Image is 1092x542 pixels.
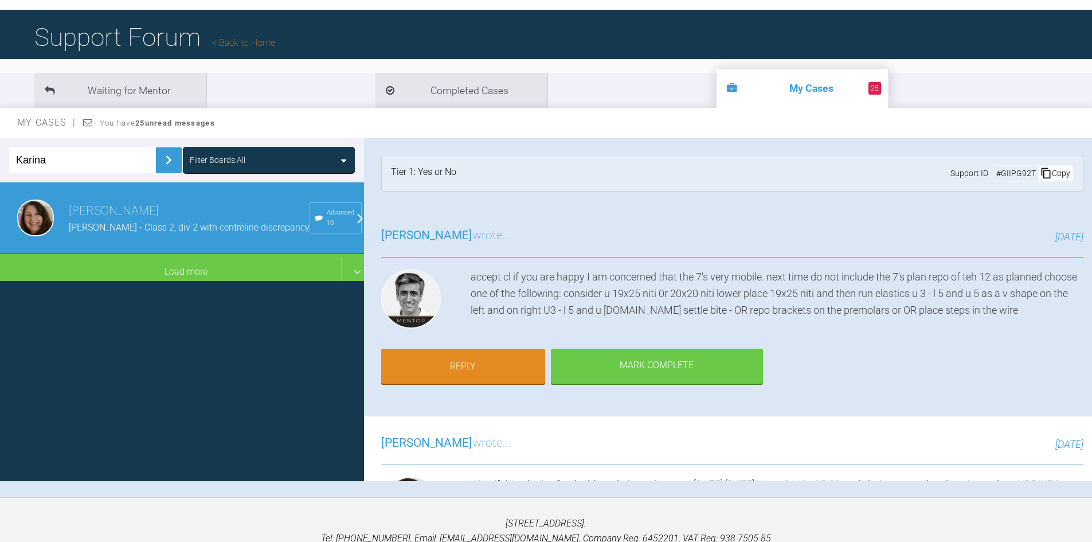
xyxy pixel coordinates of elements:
[1055,438,1083,450] span: [DATE]
[950,167,988,180] span: Support ID
[69,201,310,221] h3: [PERSON_NAME]
[391,165,456,182] div: Tier 1: Yes or No
[34,17,275,57] h1: Support Forum
[17,200,54,236] img: Lana Gilchrist
[190,154,245,166] div: Filter Boards: All
[717,69,889,108] li: My Cases
[9,147,156,173] input: Enter Case ID or Title
[381,228,472,242] span: [PERSON_NAME]
[69,222,310,233] span: [PERSON_NAME] - Class 2, div 2 with centreline discrepancy
[551,349,763,384] div: Mark Complete
[1038,166,1073,181] div: Copy
[994,167,1038,180] div: # GIIPG92T
[375,73,547,108] li: Completed Cases
[34,73,206,108] li: Waiting for Mentor
[381,226,511,245] h3: wrote...
[17,117,76,128] span: My Cases
[327,208,357,228] span: Advanced 10
[159,151,178,169] img: chevronRight.28bd32b0.svg
[471,269,1083,333] div: accept cl if you are happy I am concerned that the 7's very mobile. next time do not include the ...
[381,434,511,453] h3: wrote...
[381,349,545,384] a: Reply
[381,477,441,536] img: Lana Gilchrist
[135,119,215,127] strong: 25 unread messages
[381,269,441,329] img: Asif Chatoo
[100,119,215,127] span: You have
[868,82,881,95] span: 25
[212,37,275,48] a: Back to Home
[1055,231,1083,243] span: [DATE]
[381,436,472,450] span: [PERSON_NAME]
